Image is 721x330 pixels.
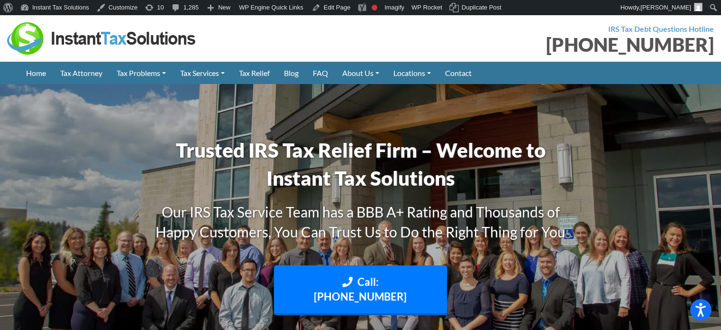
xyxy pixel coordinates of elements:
[368,35,714,54] div: [PHONE_NUMBER]
[640,4,691,11] span: [PERSON_NAME]
[277,62,306,84] a: Blog
[372,5,377,10] div: Focus keyphrase not set
[7,33,197,42] a: Instant Tax Solutions Logo
[274,265,447,316] a: Call: [PHONE_NUMBER]
[173,62,232,84] a: Tax Services
[7,22,197,55] img: Instant Tax Solutions Logo
[53,62,110,84] a: Tax Attorney
[232,62,277,84] a: Tax Relief
[306,62,335,84] a: FAQ
[608,24,714,33] strong: IRS Tax Debt Questions Hotline
[143,136,579,192] h1: Trusted IRS Tax Relief Firm – Welcome to Instant Tax Solutions
[143,202,579,242] h3: Our IRS Tax Service Team has a BBB A+ Rating and Thousands of Happy Customers, You Can Trust Us t...
[386,62,438,84] a: Locations
[335,62,386,84] a: About Us
[110,62,173,84] a: Tax Problems
[438,62,479,84] a: Contact
[19,62,53,84] a: Home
